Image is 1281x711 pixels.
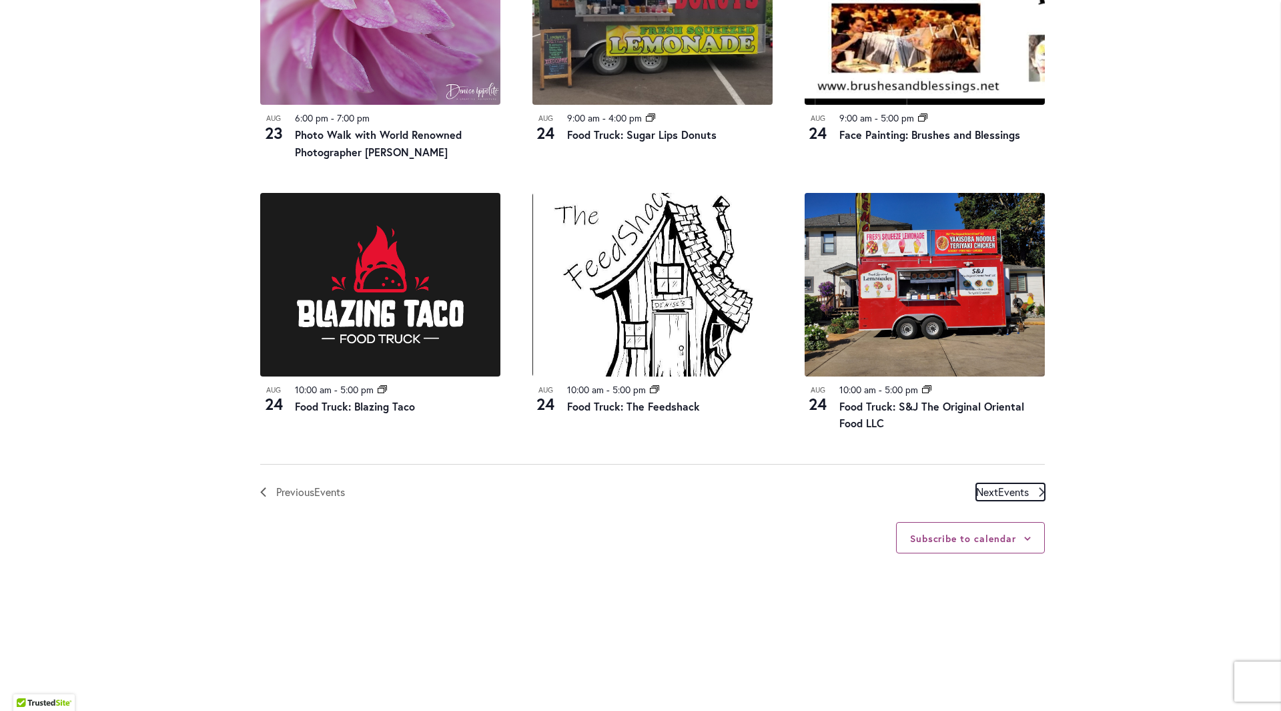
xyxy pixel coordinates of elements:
iframe: Launch Accessibility Center [10,664,47,701]
span: Aug [260,385,287,396]
span: 24 [805,393,831,415]
span: Aug [532,113,559,124]
img: Food Cart – S&J “The Original Oriental Food” [805,193,1045,377]
a: Food Truck: The Feedshack [567,399,700,413]
span: Aug [805,385,831,396]
time: 5:00 pm [881,111,914,124]
a: Food Truck: Sugar Lips Donuts [567,128,717,142]
time: 5:00 pm [885,383,918,396]
span: - [602,111,606,124]
button: Subscribe to calendar [910,532,1016,545]
img: The Feedshack [532,193,773,377]
time: 4:00 pm [608,111,642,124]
span: Aug [805,113,831,124]
span: - [875,111,878,124]
span: Next [976,483,1029,501]
span: Aug [260,113,287,124]
time: 10:00 am [839,383,876,396]
span: - [331,111,334,124]
time: 6:00 pm [295,111,328,124]
span: - [606,383,610,396]
span: 24 [805,122,831,144]
time: 9:00 am [567,111,600,124]
time: 9:00 am [839,111,872,124]
a: Food Truck: S&J The Original Oriental Food LLC [839,399,1024,431]
a: Food Truck: Blazing Taco [295,399,415,413]
span: Previous [276,483,345,501]
img: Blazing Taco Food Truck [260,193,500,377]
span: Events [998,485,1029,499]
time: 10:00 am [567,383,604,396]
span: 24 [260,393,287,415]
time: 7:00 pm [337,111,370,124]
time: 5:00 pm [340,383,374,396]
span: - [334,383,338,396]
time: 10:00 am [295,383,332,396]
a: Next Events [976,483,1045,501]
span: Events [314,485,345,499]
span: Aug [532,385,559,396]
span: - [879,383,882,396]
span: 24 [532,122,559,144]
span: 24 [532,393,559,415]
a: Previous Events [260,483,345,501]
a: Face Painting: Brushes and Blessings [839,128,1020,142]
a: Photo Walk with World Renowned Photographer [PERSON_NAME] [295,128,462,159]
span: 23 [260,122,287,144]
time: 5:00 pm [612,383,646,396]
